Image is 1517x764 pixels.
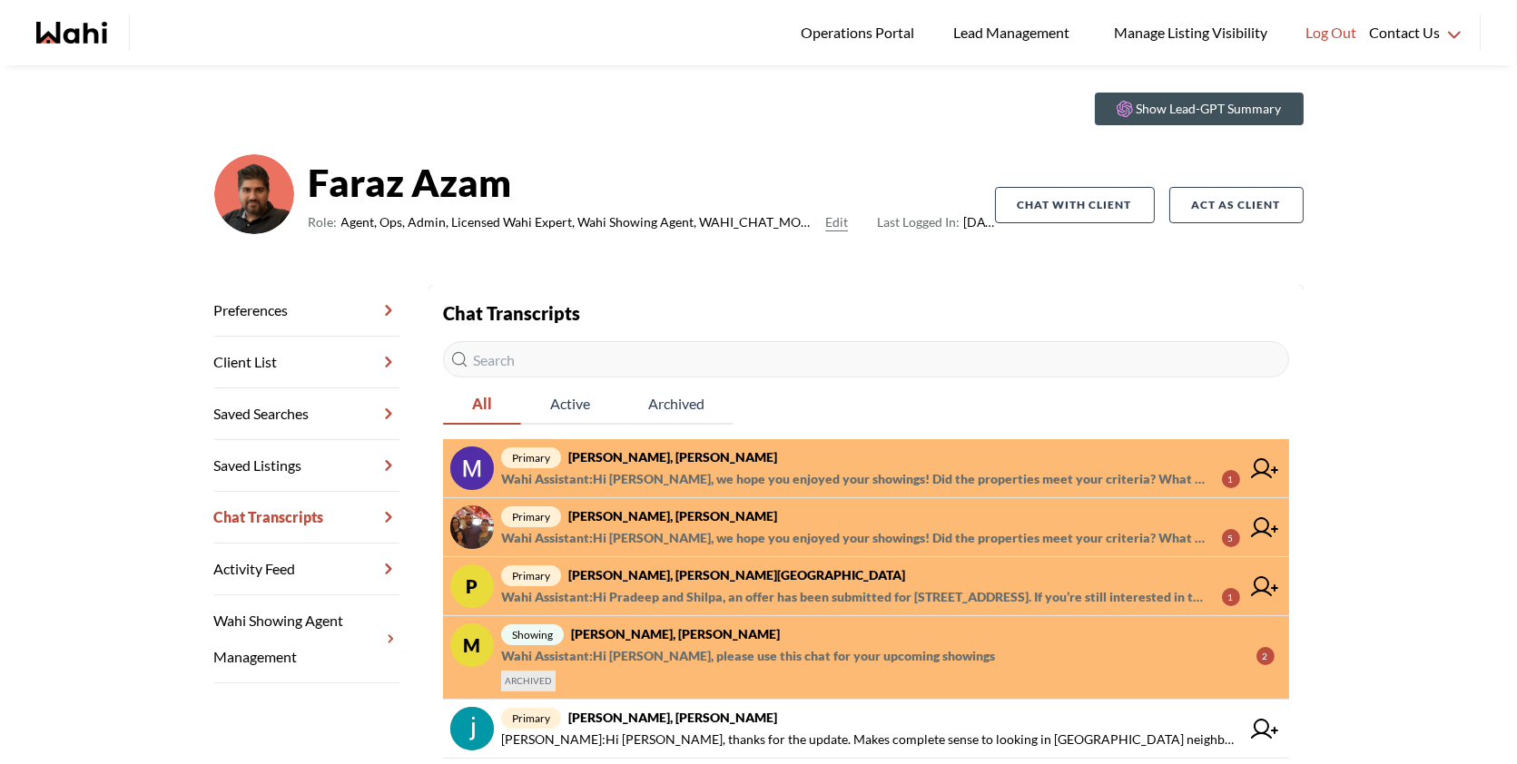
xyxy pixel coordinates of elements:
[501,527,1207,549] span: Wahi Assistant : Hi [PERSON_NAME], we hope you enjoyed your showings! Did the properties meet you...
[309,211,338,233] span: Role:
[214,337,399,388] a: Client List
[501,447,561,468] span: primary
[450,446,494,490] img: chat avatar
[501,565,561,586] span: primary
[443,385,521,423] span: All
[995,187,1155,223] button: Chat with client
[1222,529,1240,547] div: 5
[953,21,1076,44] span: Lead Management
[214,440,399,492] a: Saved Listings
[1108,21,1273,44] span: Manage Listing Visibility
[501,586,1207,608] span: Wahi Assistant : Hi Pradeep and Shilpa, an offer has been submitted for [STREET_ADDRESS]. If you’...
[443,700,1289,759] a: primary[PERSON_NAME], [PERSON_NAME][PERSON_NAME]:Hi [PERSON_NAME], thanks for the update. Makes c...
[1169,187,1304,223] button: Act as Client
[309,155,995,210] strong: Faraz Azam
[501,624,564,645] span: showing
[501,645,995,667] span: Wahi Assistant : Hi [PERSON_NAME], please use this chat for your upcoming showings
[501,708,561,729] span: primary
[443,439,1289,498] a: primary[PERSON_NAME], [PERSON_NAME]Wahi Assistant:Hi [PERSON_NAME], we hope you enjoyed your show...
[214,154,294,234] img: d03c15c2156146a3.png
[450,623,494,667] div: M
[521,385,619,423] span: Active
[568,508,777,524] strong: [PERSON_NAME], [PERSON_NAME]
[568,710,777,725] strong: [PERSON_NAME], [PERSON_NAME]
[568,567,905,583] strong: [PERSON_NAME], [PERSON_NAME][GEOGRAPHIC_DATA]
[619,385,734,425] button: Archived
[501,671,556,691] span: ARCHIVED
[877,211,994,233] span: [DATE]
[341,211,819,233] span: Agent, Ops, Admin, Licensed Wahi Expert, Wahi Showing Agent, WAHI_CHAT_MODERATOR
[214,492,399,544] a: Chat Transcripts
[1222,470,1240,488] div: 1
[214,388,399,440] a: Saved Searches
[501,468,1207,490] span: Wahi Assistant : Hi [PERSON_NAME], we hope you enjoyed your showings! Did the properties meet you...
[214,595,399,683] a: Wahi Showing Agent Management
[214,285,399,337] a: Preferences
[443,302,580,324] strong: Chat Transcripts
[450,505,494,549] img: chat avatar
[450,707,494,750] img: chat avatar
[1222,588,1240,606] div: 1
[568,449,777,465] strong: [PERSON_NAME], [PERSON_NAME]
[877,214,960,230] span: Last Logged In:
[450,564,494,608] div: P
[443,385,521,425] button: All
[1256,647,1275,665] div: 2
[501,729,1240,750] span: [PERSON_NAME] : Hi [PERSON_NAME], thanks for the update. Makes complete sense to looking in [GEOG...
[521,385,619,425] button: Active
[443,616,1289,700] a: Mshowing[PERSON_NAME], [PERSON_NAME]Wahi Assistant:Hi [PERSON_NAME], please use this chat for you...
[825,211,848,233] button: Edit
[443,498,1289,557] a: primary[PERSON_NAME], [PERSON_NAME]Wahi Assistant:Hi [PERSON_NAME], we hope you enjoyed your show...
[571,626,780,642] strong: [PERSON_NAME], [PERSON_NAME]
[619,385,734,423] span: Archived
[443,557,1289,616] a: Pprimary[PERSON_NAME], [PERSON_NAME][GEOGRAPHIC_DATA]Wahi Assistant:Hi Pradeep and Shilpa, an off...
[36,22,107,44] a: Wahi homepage
[214,544,399,595] a: Activity Feed
[501,506,561,527] span: primary
[1305,21,1356,44] span: Log Out
[1137,100,1282,118] p: Show Lead-GPT Summary
[443,341,1289,377] input: Search
[801,21,921,44] span: Operations Portal
[1095,93,1304,125] button: Show Lead-GPT Summary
